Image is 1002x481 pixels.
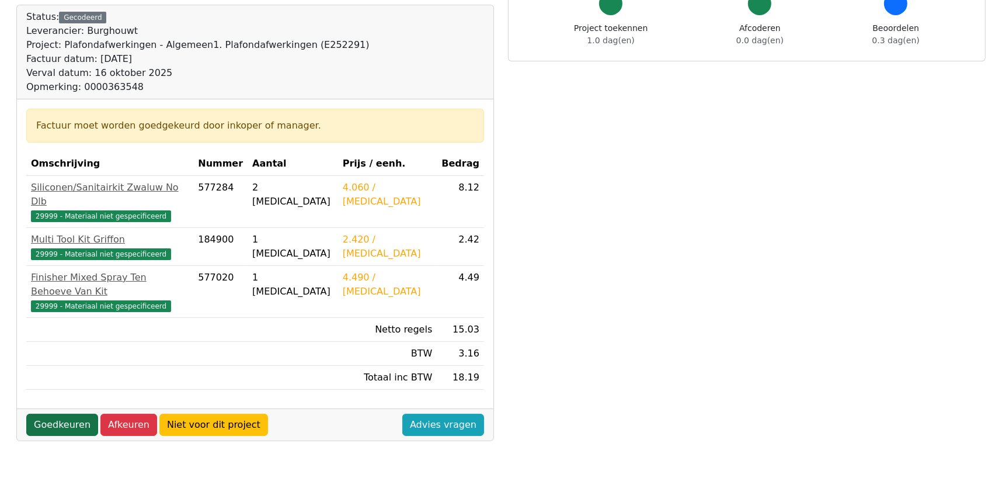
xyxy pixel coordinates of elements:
td: Totaal inc BTW [338,366,437,390]
td: Netto regels [338,318,437,342]
div: Opmerking: 0000363548 [26,80,370,94]
span: 0.3 dag(en) [872,36,920,45]
a: Siliconen/Sanitairkit Zwaluw No Dlb29999 - Materiaal niet gespecificeerd [31,181,189,223]
a: Multi Tool Kit Griffon29999 - Materiaal niet gespecificeerd [31,233,189,261]
th: Omschrijving [26,152,193,176]
div: Afcoderen [736,22,784,47]
td: 15.03 [437,318,484,342]
div: Project toekennen [574,22,648,47]
th: Bedrag [437,152,484,176]
div: Factuur moet worden goedgekeurd door inkoper of manager. [36,119,474,133]
div: Project: Plafondafwerkingen - Algemeen1. Plafondafwerkingen (E252291) [26,38,370,52]
a: Goedkeuren [26,414,98,436]
div: Beoordelen [872,22,920,47]
div: Leverancier: Burghouwt [26,24,370,38]
div: Status: [26,10,370,94]
a: Finisher Mixed Spray Ten Behoeve Van Kit29999 - Materiaal niet gespecificeerd [31,271,189,313]
a: Advies vragen [402,414,484,436]
span: 0.0 dag(en) [736,36,784,45]
div: Verval datum: 16 oktober 2025 [26,66,370,80]
td: 577020 [193,266,248,318]
td: 577284 [193,176,248,228]
span: 29999 - Materiaal niet gespecificeerd [31,210,171,222]
td: 8.12 [437,176,484,228]
th: Nummer [193,152,248,176]
div: 4.490 / [MEDICAL_DATA] [343,271,433,299]
td: 3.16 [437,342,484,366]
td: 2.42 [437,228,484,266]
span: 29999 - Materiaal niet gespecificeerd [31,300,171,312]
div: 2 [MEDICAL_DATA] [252,181,333,209]
td: BTW [338,342,437,366]
div: 4.060 / [MEDICAL_DATA] [343,181,433,209]
div: Siliconen/Sanitairkit Zwaluw No Dlb [31,181,189,209]
th: Aantal [248,152,338,176]
div: 1 [MEDICAL_DATA] [252,233,333,261]
td: 184900 [193,228,248,266]
span: 29999 - Materiaal niet gespecificeerd [31,248,171,260]
div: 2.420 / [MEDICAL_DATA] [343,233,433,261]
div: Multi Tool Kit Griffon [31,233,189,247]
div: Factuur datum: [DATE] [26,52,370,66]
div: Gecodeerd [59,12,106,23]
td: 18.19 [437,366,484,390]
a: Afkeuren [100,414,157,436]
div: 1 [MEDICAL_DATA] [252,271,333,299]
span: 1.0 dag(en) [587,36,635,45]
div: Finisher Mixed Spray Ten Behoeve Van Kit [31,271,189,299]
th: Prijs / eenh. [338,152,437,176]
a: Niet voor dit project [159,414,268,436]
td: 4.49 [437,266,484,318]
